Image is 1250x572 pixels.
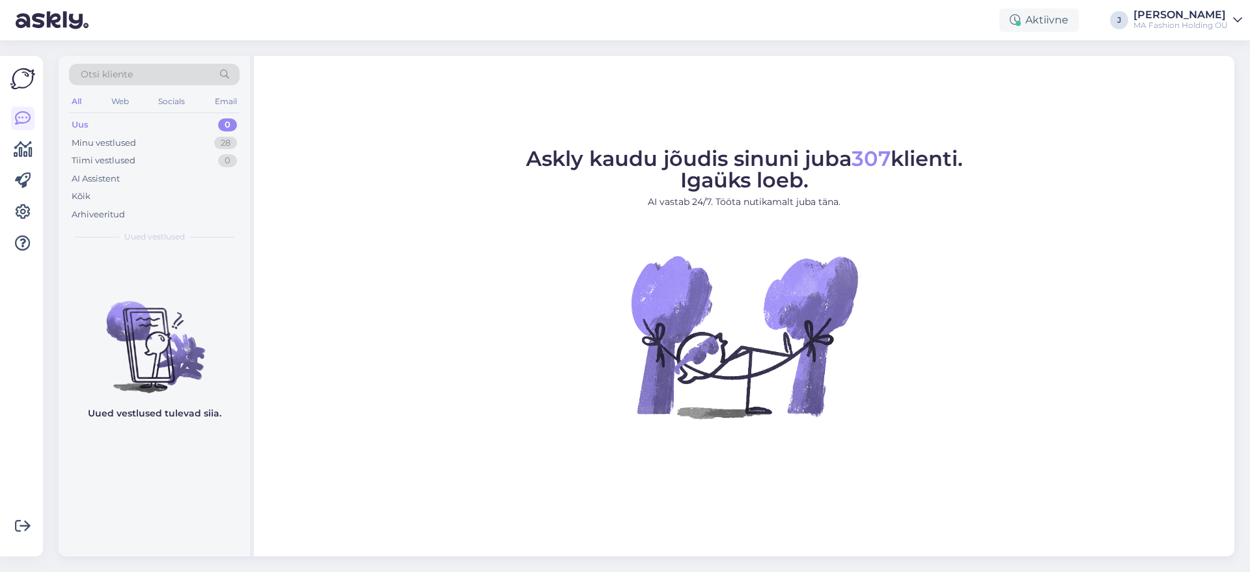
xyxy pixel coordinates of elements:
[72,137,136,150] div: Minu vestlused
[526,195,963,209] p: AI vastab 24/7. Tööta nutikamalt juba täna.
[10,66,35,91] img: Askly Logo
[81,68,133,81] span: Otsi kliente
[526,146,963,193] span: Askly kaudu jõudis sinuni juba klienti. Igaüks loeb.
[1133,10,1242,31] a: [PERSON_NAME]MA Fashion Holding OÜ
[72,172,120,185] div: AI Assistent
[69,93,84,110] div: All
[124,231,185,243] span: Uued vestlused
[999,8,1079,32] div: Aktiivne
[218,118,237,131] div: 0
[1133,20,1228,31] div: MA Fashion Holding OÜ
[1110,11,1128,29] div: J
[72,118,89,131] div: Uus
[156,93,187,110] div: Socials
[72,208,125,221] div: Arhiveeritud
[218,154,237,167] div: 0
[627,219,861,454] img: No Chat active
[852,146,891,171] span: 307
[72,190,90,203] div: Kõik
[72,154,135,167] div: Tiimi vestlused
[59,278,250,395] img: No chats
[212,93,240,110] div: Email
[88,407,221,420] p: Uued vestlused tulevad siia.
[214,137,237,150] div: 28
[109,93,132,110] div: Web
[1133,10,1228,20] div: [PERSON_NAME]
